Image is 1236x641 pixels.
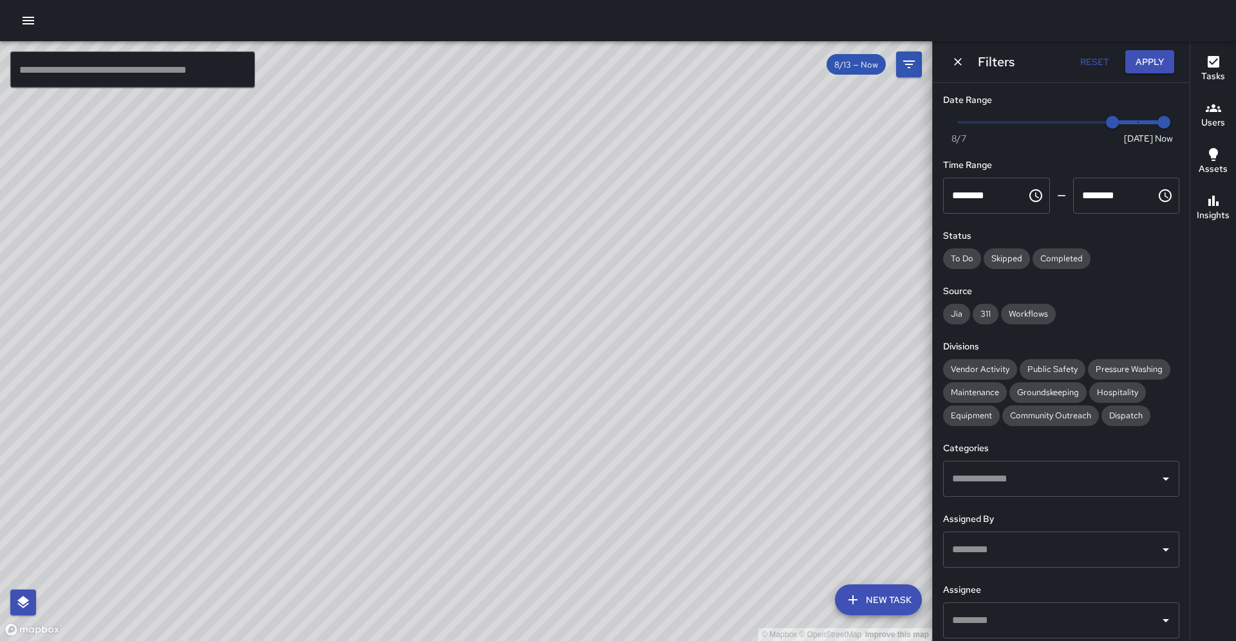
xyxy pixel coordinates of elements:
div: Workflows [1001,304,1056,324]
h6: Assigned By [943,512,1179,526]
button: Open [1157,611,1175,629]
span: Maintenance [943,387,1007,398]
span: Groundskeeping [1009,387,1087,398]
div: Dispatch [1101,405,1150,426]
button: Users [1190,93,1236,139]
span: To Do [943,253,981,264]
button: Reset [1074,50,1115,74]
button: Assets [1190,139,1236,185]
h6: Tasks [1201,70,1225,84]
button: Dismiss [948,52,968,71]
div: 311 [973,304,998,324]
h6: Users [1201,116,1225,130]
div: Public Safety [1020,359,1085,380]
span: 8/7 [951,132,966,145]
div: Completed [1033,248,1091,269]
h6: Insights [1197,209,1230,223]
button: Filters [896,51,922,77]
div: Vendor Activity [943,359,1017,380]
span: Vendor Activity [943,364,1017,375]
button: Insights [1190,185,1236,232]
button: Choose time, selected time is 11:59 PM [1152,183,1178,209]
button: New Task [835,584,922,615]
h6: Source [943,284,1179,299]
span: Now [1155,132,1173,145]
div: Community Outreach [1002,405,1099,426]
h6: Time Range [943,158,1179,172]
span: Public Safety [1020,364,1085,375]
h6: Divisions [943,340,1179,354]
div: Pressure Washing [1088,359,1170,380]
div: Skipped [984,248,1030,269]
span: Pressure Washing [1088,364,1170,375]
span: Jia [943,308,970,319]
div: Equipment [943,405,1000,426]
h6: Status [943,229,1179,243]
span: Completed [1033,253,1091,264]
div: To Do [943,248,981,269]
h6: Categories [943,441,1179,456]
span: Dispatch [1101,410,1150,421]
h6: Assignee [943,583,1179,597]
h6: Assets [1199,162,1228,176]
span: 8/13 — Now [827,59,886,70]
button: Apply [1125,50,1174,74]
button: Choose time, selected time is 12:00 AM [1023,183,1049,209]
h6: Filters [978,51,1015,72]
h6: Date Range [943,93,1179,107]
span: Equipment [943,410,1000,421]
span: Skipped [984,253,1030,264]
span: Hospitality [1089,387,1146,398]
span: Workflows [1001,308,1056,319]
div: Maintenance [943,382,1007,403]
div: Jia [943,304,970,324]
div: Groundskeeping [1009,382,1087,403]
button: Tasks [1190,46,1236,93]
span: Community Outreach [1002,410,1099,421]
div: Hospitality [1089,382,1146,403]
button: Open [1157,541,1175,559]
button: Open [1157,470,1175,488]
span: 311 [973,308,998,319]
span: [DATE] [1124,132,1153,145]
